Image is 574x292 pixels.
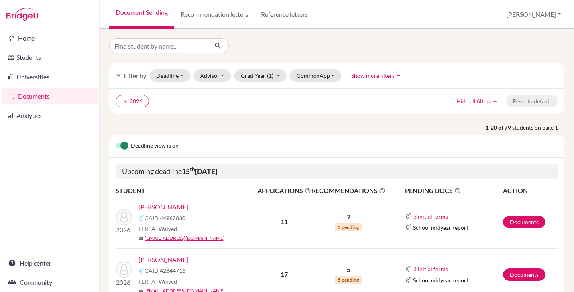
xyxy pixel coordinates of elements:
p: 2 [312,212,385,222]
span: CAID 42844716 [145,266,185,275]
p: 2026 [116,278,132,287]
a: Community [2,274,98,290]
span: Deadline view is on [131,141,179,151]
i: clear [122,99,128,104]
p: 2026 [116,225,132,235]
span: CAID 44962830 [145,214,185,222]
button: Show more filtersarrow_drop_up [344,69,409,82]
span: students on page 1 [512,123,564,132]
span: - Waived [155,225,177,232]
button: Grad Year(1) [234,69,287,82]
b: 17 [281,270,288,278]
th: ACTION [503,185,558,196]
p: 5 [312,265,385,274]
b: 11 [281,218,288,225]
button: CommonApp [290,69,342,82]
a: Documents [2,88,98,104]
i: filter_list [116,72,122,79]
span: (1) [267,72,273,79]
a: Home [2,30,98,46]
img: Alsaffar, Zahraa [116,209,132,225]
a: [PERSON_NAME] [138,202,188,212]
a: Analytics [2,108,98,124]
span: School midyear report [413,223,468,232]
img: Bridge-U [6,8,38,21]
a: [PERSON_NAME] [138,255,188,264]
sup: th [190,166,195,172]
span: RECOMMENDATIONS [312,186,385,195]
a: Help center [2,255,98,271]
span: FERPA [138,277,177,286]
input: Find student by name... [109,38,208,53]
button: Reset to default [506,95,558,107]
a: Students [2,49,98,65]
img: Common App logo [138,215,145,221]
i: arrow_drop_up [491,97,499,105]
th: STUDENT [116,185,257,196]
b: 15 [DATE] [182,167,217,176]
img: Common App logo [405,213,411,219]
a: Documents [503,216,545,228]
img: Common App logo [138,268,145,274]
img: Common App logo [405,277,411,283]
span: mail [138,236,143,241]
strong: 1-20 of 79 [486,123,512,132]
span: - Waived [155,278,177,285]
span: School midyear report [413,276,468,284]
span: 5 pending [335,276,362,284]
button: Advisor [193,69,231,82]
button: clear2026 [116,95,149,107]
span: Show more filters [351,72,395,79]
span: FERPA [138,225,177,233]
img: Anand, Aarush [116,262,132,278]
span: Filter by [124,72,146,79]
h5: Upcoming deadline [116,164,558,179]
img: Common App logo [405,224,411,231]
a: Documents [503,268,545,281]
button: Deadline [149,69,190,82]
img: Common App logo [405,266,411,272]
button: Hide all filtersarrow_drop_up [450,95,506,107]
span: PENDING DOCS [405,186,502,195]
button: 3 initial forms [413,212,448,221]
button: 3 initial forms [413,264,448,274]
span: Hide all filters [456,98,491,105]
i: arrow_drop_up [395,71,403,79]
span: APPLICATIONS [258,186,311,195]
button: [PERSON_NAME] [503,7,564,22]
span: 2 pending [335,223,362,231]
a: [EMAIL_ADDRESS][DOMAIN_NAME] [145,235,225,242]
a: Universities [2,69,98,85]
